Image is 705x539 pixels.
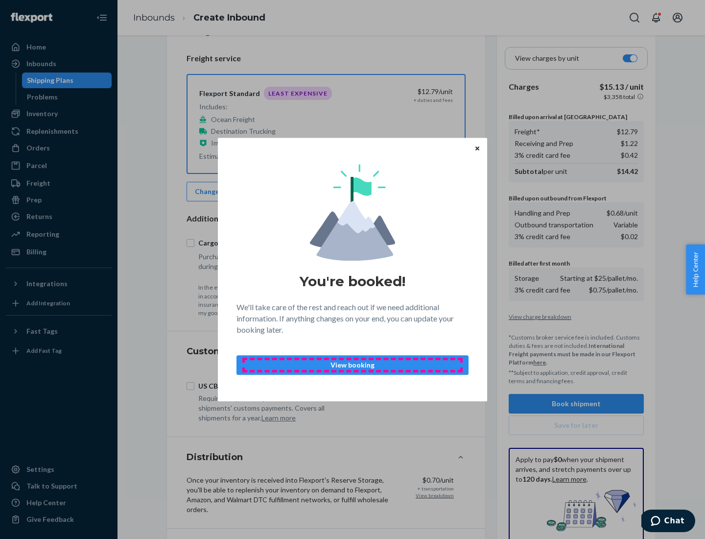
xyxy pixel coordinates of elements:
p: View booking [245,360,460,370]
img: svg+xml,%3Csvg%20viewBox%3D%220%200%20174%20197%22%20fill%3D%22none%22%20xmlns%3D%22http%3A%2F%2F... [310,164,395,261]
h1: You're booked! [300,272,405,290]
p: We'll take care of the rest and reach out if we need additional information. If anything changes ... [236,302,469,336]
button: Close [472,143,482,153]
button: View booking [236,355,469,375]
span: Chat [23,7,43,16]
